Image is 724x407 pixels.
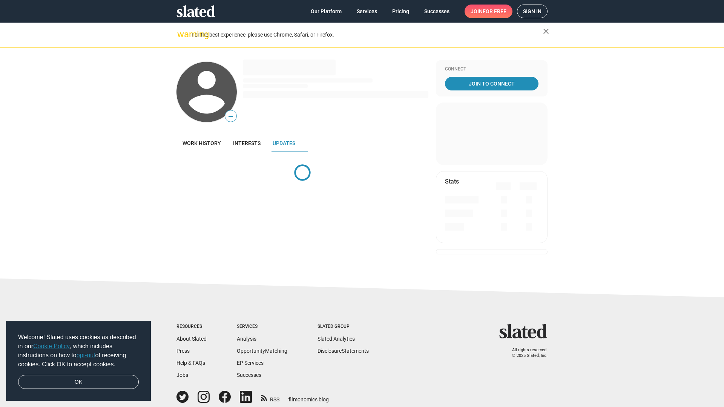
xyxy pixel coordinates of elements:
span: Interests [233,140,261,146]
a: Join To Connect [445,77,538,90]
span: Successes [424,5,449,18]
div: Connect [445,66,538,72]
span: — [225,112,236,121]
p: All rights reserved. © 2025 Slated, Inc. [504,347,548,358]
a: Work history [176,134,227,152]
span: film [288,396,298,402]
span: Join [471,5,506,18]
span: Welcome! Slated uses cookies as described in our , which includes instructions on how to of recei... [18,333,139,369]
a: Our Platform [305,5,348,18]
span: Sign in [523,5,541,18]
span: Updates [273,140,295,146]
div: Services [237,324,287,330]
a: Slated Analytics [318,336,355,342]
span: Services [357,5,377,18]
a: DisclosureStatements [318,348,369,354]
a: dismiss cookie message [18,375,139,389]
a: Successes [237,372,261,378]
a: Analysis [237,336,256,342]
a: OpportunityMatching [237,348,287,354]
a: Sign in [517,5,548,18]
span: for free [483,5,506,18]
a: Updates [267,134,301,152]
a: RSS [261,392,279,403]
div: Resources [176,324,207,330]
a: About Slated [176,336,207,342]
a: Services [351,5,383,18]
div: cookieconsent [6,321,151,401]
a: Pricing [386,5,415,18]
mat-card-title: Stats [445,177,459,185]
mat-icon: warning [177,30,186,39]
a: Interests [227,134,267,152]
a: Cookie Policy [33,343,70,349]
a: opt-out [77,352,95,358]
a: Help & FAQs [176,360,205,366]
a: EP Services [237,360,264,366]
mat-icon: close [541,27,551,36]
a: Joinfor free [465,5,512,18]
a: Press [176,348,190,354]
a: Jobs [176,372,188,378]
a: filmonomics blog [288,390,329,403]
a: Successes [418,5,456,18]
span: Our Platform [311,5,342,18]
span: Join To Connect [446,77,537,90]
div: For the best experience, please use Chrome, Safari, or Firefox. [192,30,543,40]
div: Slated Group [318,324,369,330]
span: Work history [183,140,221,146]
span: Pricing [392,5,409,18]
